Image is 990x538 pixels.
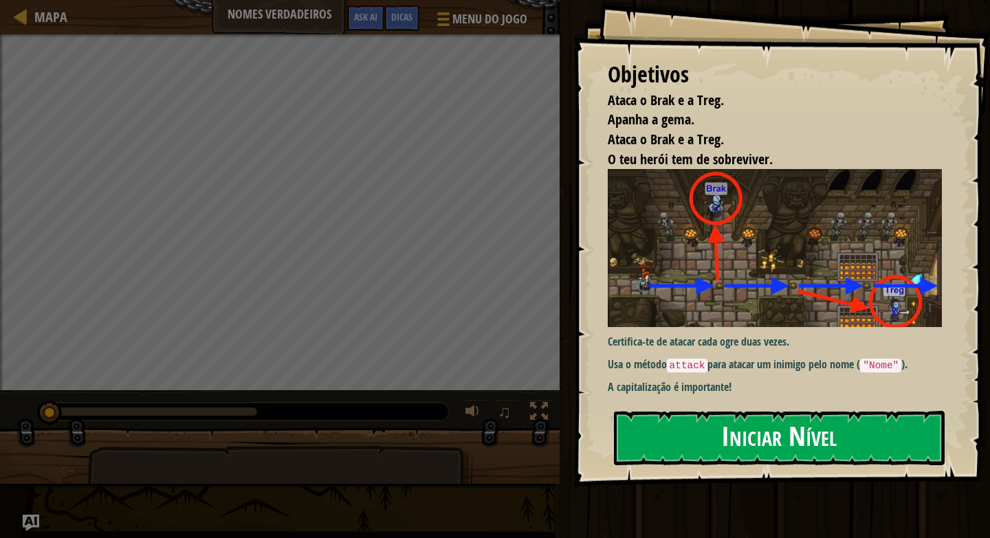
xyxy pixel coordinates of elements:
[27,8,67,26] a: Mapa
[667,359,708,372] code: attack
[608,130,724,148] span: Ataca o Brak e a Treg.
[591,91,938,111] li: Ataca o Brak e a Treg.
[525,399,553,427] button: Alternar ecrã inteiro
[461,399,488,427] button: Ajustar volume
[591,150,938,170] li: O teu herói tem de sobreviver.
[452,10,527,28] span: Menu do Jogo
[608,357,952,373] p: Usa o método para atacar um inimigo pelo nome ( ).
[608,379,952,395] p: A capitalização é importante!
[426,5,536,38] button: Menu do Jogo
[608,91,724,109] span: Ataca o Brak e a Treg.
[608,110,694,128] span: Apanha a gema.
[591,110,938,130] li: Apanha a gema.
[354,10,377,23] span: Ask AI
[608,59,942,91] div: Objetivos
[608,334,952,350] p: Certifica-te de atacar cada ogre duas vezes.
[347,5,384,31] button: Ask AI
[23,515,39,531] button: Ask AI
[608,150,773,168] span: O teu herói tem de sobreviver.
[495,399,518,427] button: ♫
[391,10,412,23] span: Dicas
[498,401,511,422] span: ♫
[614,411,945,465] button: Iniciar Nível
[860,359,901,372] code: "Nome"
[608,169,952,327] img: Nomes verdadeiros
[34,8,67,26] span: Mapa
[591,130,938,150] li: Ataca o Brak e a Treg.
